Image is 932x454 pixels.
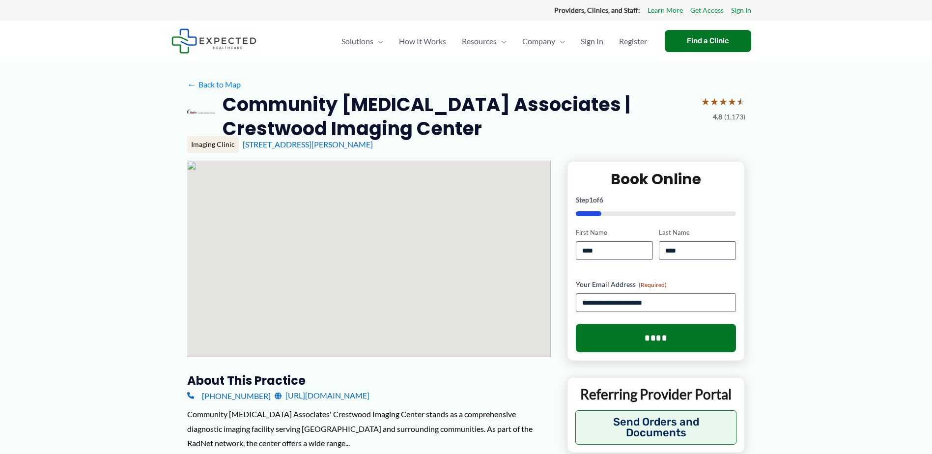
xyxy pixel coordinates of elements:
span: 1 [589,196,593,204]
a: ResourcesMenu Toggle [454,24,514,58]
p: Step of [576,197,736,203]
span: Menu Toggle [555,24,565,58]
h2: Community [MEDICAL_DATA] Associates | Crestwood Imaging Center [223,92,693,141]
a: [PHONE_NUMBER] [187,388,271,403]
span: 4.8 [713,111,722,123]
span: Menu Toggle [497,24,507,58]
a: Get Access [690,4,724,17]
div: Community [MEDICAL_DATA] Associates' Crestwood Imaging Center stands as a comprehensive diagnosti... [187,407,551,451]
a: ←Back to Map [187,77,241,92]
a: How It Works [391,24,454,58]
a: SolutionsMenu Toggle [334,24,391,58]
span: Resources [462,24,497,58]
p: Referring Provider Portal [575,385,737,403]
a: Sign In [573,24,611,58]
a: Learn More [648,4,683,17]
a: Find a Clinic [665,30,751,52]
a: [STREET_ADDRESS][PERSON_NAME] [243,140,373,149]
label: Your Email Address [576,280,736,289]
span: ★ [701,92,710,111]
span: 6 [599,196,603,204]
span: Register [619,24,647,58]
span: Company [522,24,555,58]
a: Register [611,24,655,58]
button: Send Orders and Documents [575,410,737,445]
span: (1,173) [724,111,745,123]
span: Menu Toggle [373,24,383,58]
a: Sign In [731,4,751,17]
label: Last Name [659,228,736,237]
img: Expected Healthcare Logo - side, dark font, small [171,28,256,54]
span: Sign In [581,24,603,58]
span: ★ [728,92,736,111]
span: ★ [736,92,745,111]
span: ← [187,80,197,89]
span: How It Works [399,24,446,58]
label: First Name [576,228,653,237]
span: ★ [719,92,728,111]
a: [URL][DOMAIN_NAME] [275,388,369,403]
div: Imaging Clinic [187,136,239,153]
span: Solutions [341,24,373,58]
strong: Providers, Clinics, and Staff: [554,6,640,14]
h3: About this practice [187,373,551,388]
span: (Required) [639,281,667,288]
h2: Book Online [576,170,736,189]
span: ★ [710,92,719,111]
nav: Primary Site Navigation [334,24,655,58]
a: CompanyMenu Toggle [514,24,573,58]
